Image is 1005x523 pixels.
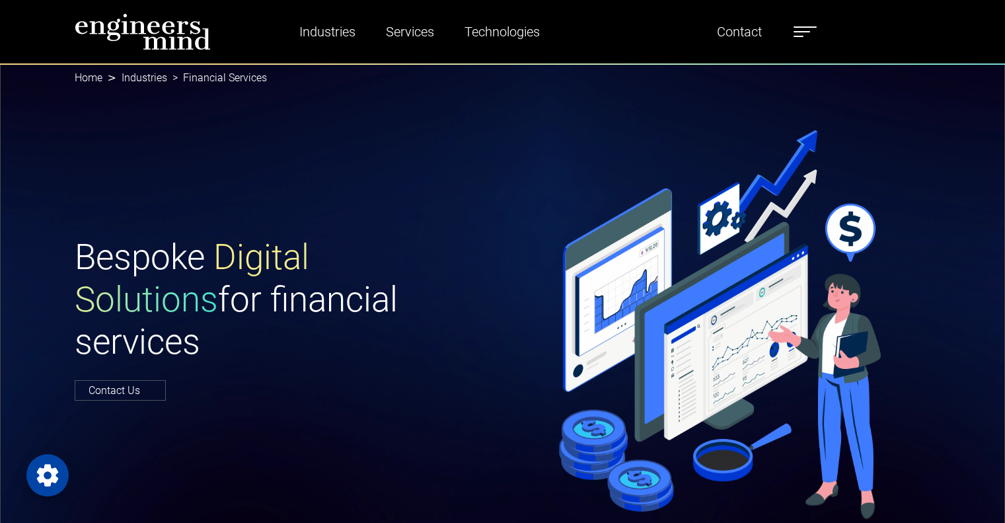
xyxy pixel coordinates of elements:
[381,17,439,47] a: Services
[75,71,102,84] a: Home
[122,71,167,84] a: Industries
[75,237,309,320] span: Digital Solutions
[75,237,495,363] h1: Bespoke for financial services
[167,70,267,86] li: Financial Services
[75,13,211,50] img: logo
[712,17,767,47] a: Contact
[294,17,361,47] a: Industries
[75,380,166,401] a: Contact Us
[459,17,545,47] a: Technologies
[75,63,931,93] nav: breadcrumb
